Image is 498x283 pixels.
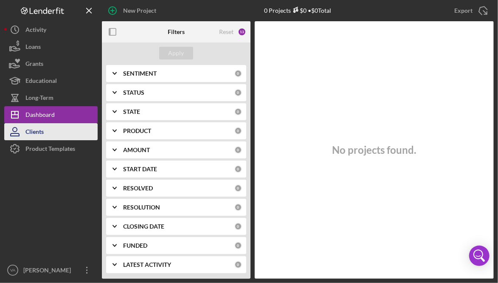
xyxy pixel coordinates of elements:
div: Dashboard [25,106,55,125]
b: FUNDED [123,242,147,249]
button: Dashboard [4,106,98,123]
div: 0 [234,165,242,173]
div: New Project [123,2,156,19]
b: RESOLUTION [123,204,160,211]
div: 0 [234,89,242,96]
div: 13 [238,28,246,36]
b: Filters [168,28,185,35]
div: Long-Term [25,89,53,108]
button: Educational [4,72,98,89]
div: 0 Projects • $0 Total [264,7,332,14]
b: LATEST ACTIVITY [123,261,171,268]
div: 0 [234,261,242,269]
div: 0 [234,223,242,230]
button: Loans [4,38,98,55]
b: SENTIMENT [123,70,157,77]
div: Product Templates [25,140,75,159]
b: START DATE [123,166,157,173]
div: 0 [234,242,242,249]
div: Apply [169,47,184,59]
div: Clients [25,123,44,142]
div: 0 [234,108,242,116]
div: Activity [25,21,46,40]
div: Grants [25,55,43,74]
div: 0 [234,127,242,135]
button: Clients [4,123,98,140]
div: Reset [219,28,234,35]
button: VA[PERSON_NAME] [4,262,98,279]
h3: No projects found. [332,144,416,156]
div: 0 [234,184,242,192]
button: Activity [4,21,98,38]
div: Export [454,2,473,19]
div: 0 [234,204,242,211]
b: CLOSING DATE [123,223,164,230]
div: Open Intercom Messenger [469,246,490,266]
button: Product Templates [4,140,98,157]
button: Long-Term [4,89,98,106]
text: VA [10,268,16,273]
div: 0 [234,146,242,154]
div: 0 [234,70,242,77]
b: STATE [123,108,140,115]
div: $0 [291,7,307,14]
div: [PERSON_NAME] [21,262,76,281]
button: New Project [102,2,165,19]
button: Export [446,2,494,19]
b: STATUS [123,89,144,96]
div: Loans [25,38,41,57]
b: AMOUNT [123,147,150,153]
button: Apply [159,47,193,59]
b: PRODUCT [123,127,151,134]
button: Grants [4,55,98,72]
b: RESOLVED [123,185,153,192]
div: Educational [25,72,57,91]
